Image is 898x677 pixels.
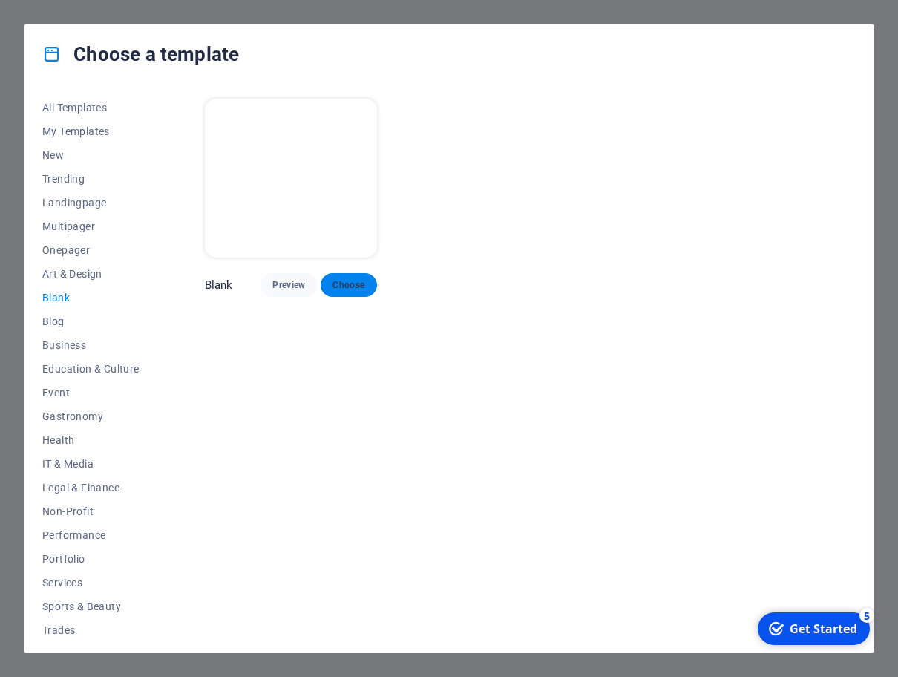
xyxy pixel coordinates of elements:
[42,125,140,137] span: My Templates
[40,14,108,30] div: Get Started
[42,434,140,446] span: Health
[42,411,140,422] span: Gastronomy
[42,601,140,612] span: Sports & Beauty
[42,624,140,636] span: Trades
[42,547,140,571] button: Portfolio
[321,273,377,297] button: Choose
[42,482,140,494] span: Legal & Finance
[42,96,140,120] button: All Templates
[42,120,140,143] button: My Templates
[42,458,140,470] span: IT & Media
[42,529,140,541] span: Performance
[42,595,140,618] button: Sports & Beauty
[42,244,140,256] span: Onepager
[42,292,140,304] span: Blank
[42,381,140,405] button: Event
[42,268,140,280] span: Art & Design
[260,273,317,297] button: Preview
[42,315,140,327] span: Blog
[205,99,377,258] img: Blank
[42,197,140,209] span: Landingpage
[42,102,140,114] span: All Templates
[42,339,140,351] span: Business
[42,310,140,333] button: Blog
[42,149,140,161] span: New
[42,262,140,286] button: Art & Design
[42,191,140,215] button: Landingpage
[42,476,140,500] button: Legal & Finance
[8,6,120,39] div: Get Started 5 items remaining, 0% complete
[42,506,140,517] span: Non-Profit
[42,452,140,476] button: IT & Media
[42,523,140,547] button: Performance
[42,286,140,310] button: Blank
[42,220,140,232] span: Multipager
[272,279,305,291] span: Preview
[42,143,140,167] button: New
[42,571,140,595] button: Services
[42,553,140,565] span: Portfolio
[42,238,140,262] button: Onepager
[42,167,140,191] button: Trending
[42,333,140,357] button: Business
[205,278,233,292] p: Blank
[42,428,140,452] button: Health
[42,618,140,642] button: Trades
[42,577,140,589] span: Services
[42,363,140,375] span: Education & Culture
[42,500,140,523] button: Non-Profit
[42,215,140,238] button: Multipager
[42,357,140,381] button: Education & Culture
[42,387,140,399] span: Event
[42,42,239,66] h4: Choose a template
[110,1,125,16] div: 5
[42,173,140,185] span: Trending
[42,405,140,428] button: Gastronomy
[332,279,365,291] span: Choose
